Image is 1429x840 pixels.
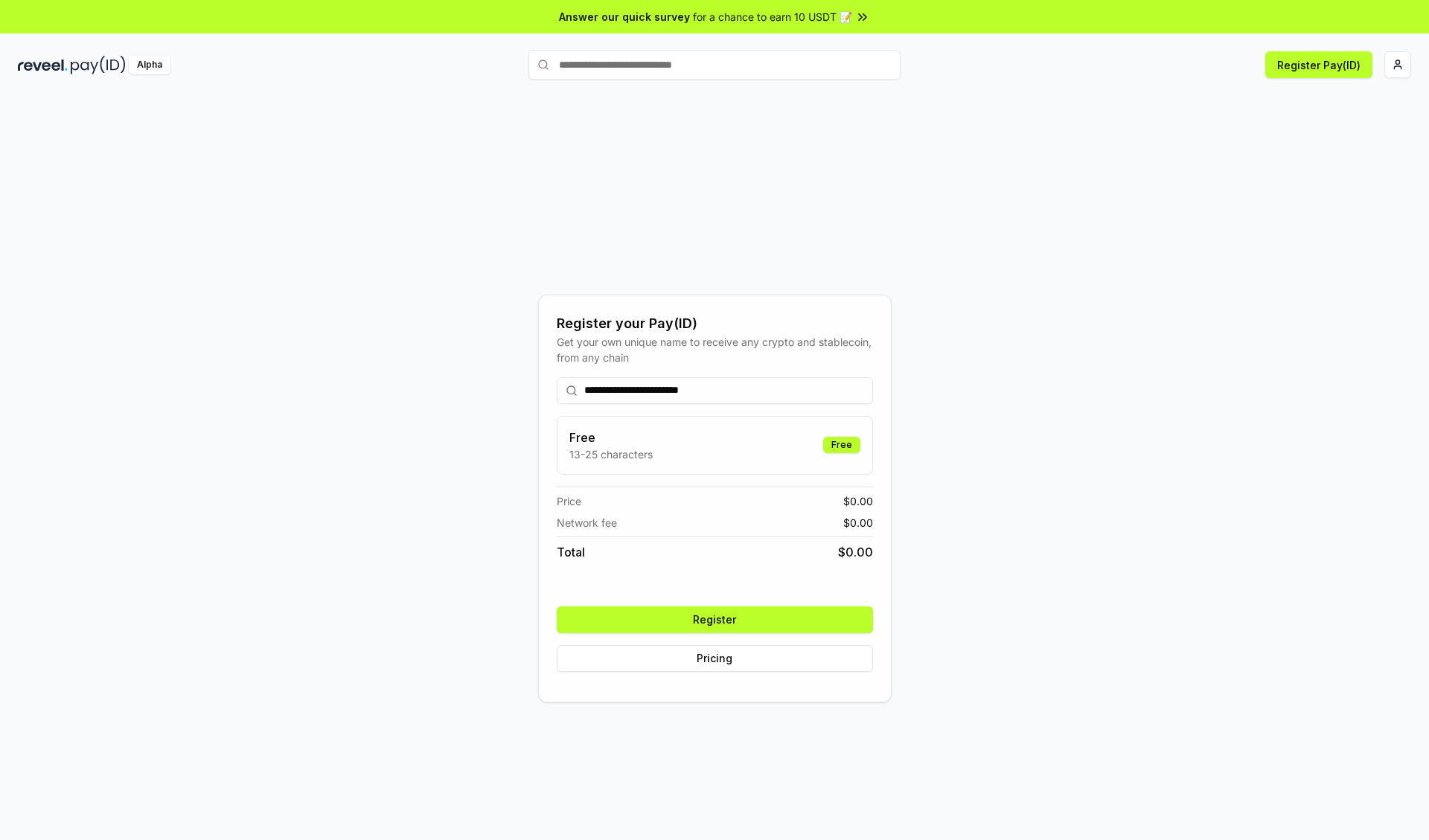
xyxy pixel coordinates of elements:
[557,493,581,509] span: Price
[559,9,690,25] span: Answer our quick survey
[843,515,873,530] span: $ 0.00
[569,446,653,462] p: 13-25 characters
[557,313,873,334] div: Register your Pay(ID)
[18,56,68,74] img: reveel_dark
[838,543,873,561] span: $ 0.00
[557,606,873,633] button: Register
[843,493,873,509] span: $ 0.00
[557,515,617,530] span: Network fee
[557,645,873,672] button: Pricing
[71,56,126,74] img: pay_id
[557,334,873,365] div: Get your own unique name to receive any crypto and stablecoin, from any chain
[557,543,585,561] span: Total
[823,437,860,453] div: Free
[569,429,653,446] h3: Free
[129,56,170,74] div: Alpha
[1265,51,1372,78] button: Register Pay(ID)
[693,9,852,25] span: for a chance to earn 10 USDT 📝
